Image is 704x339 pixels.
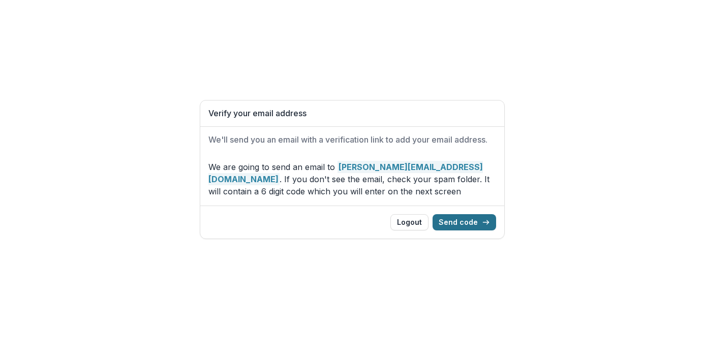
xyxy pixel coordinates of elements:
[208,109,496,118] h1: Verify your email address
[208,135,496,145] h2: We'll send you an email with a verification link to add your email address.
[208,161,483,185] strong: [PERSON_NAME][EMAIL_ADDRESS][DOMAIN_NAME]
[433,214,496,230] button: Send code
[208,161,496,197] p: We are going to send an email to . If you don't see the email, check your spam folder. It will co...
[390,214,428,230] button: Logout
